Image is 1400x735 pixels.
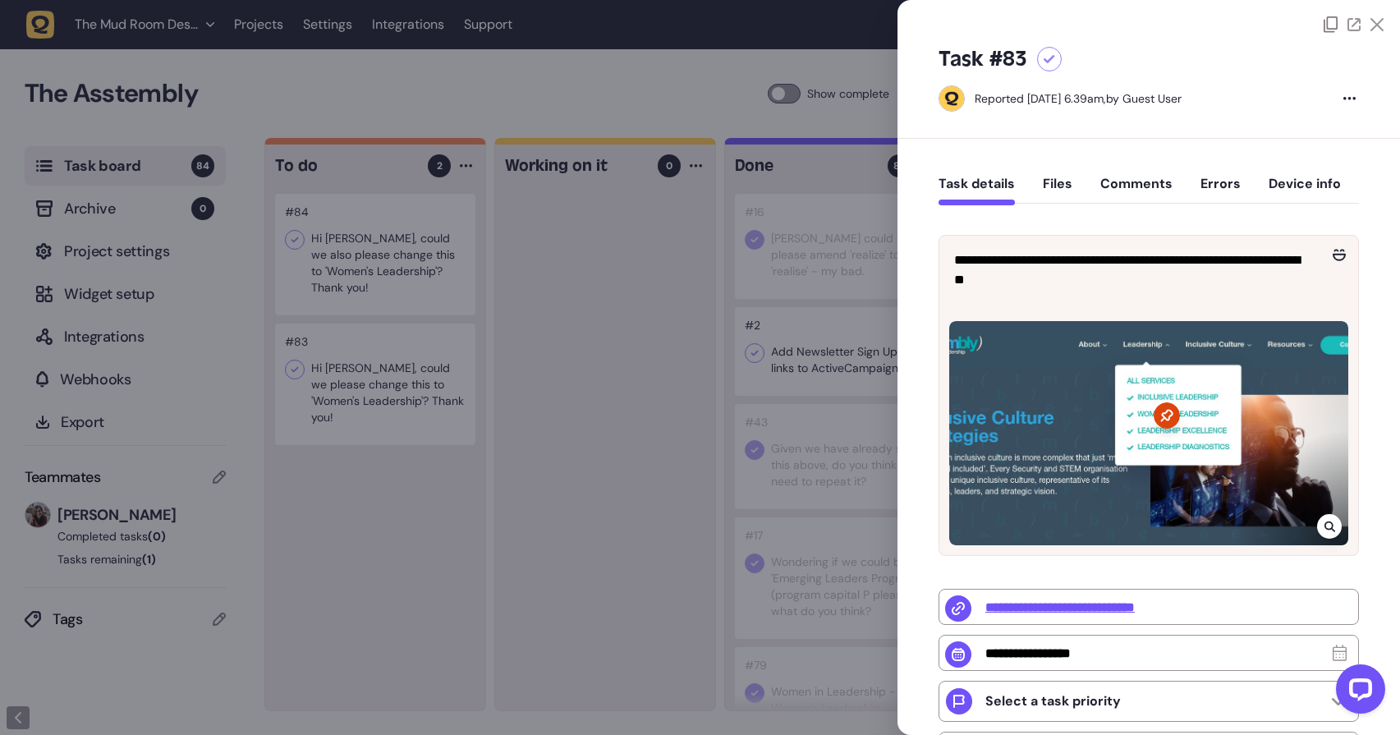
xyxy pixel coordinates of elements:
button: Device info [1269,176,1341,205]
button: Errors [1200,176,1241,205]
img: Guest User [939,86,964,111]
button: Files [1043,176,1072,205]
div: Reported [DATE] 6.39am, [975,91,1106,106]
button: Comments [1100,176,1173,205]
p: Select a task priority [985,693,1121,710]
h5: Task #83 [939,46,1027,72]
div: by Guest User [975,90,1182,107]
iframe: LiveChat chat widget [1323,658,1392,727]
button: Task details [939,176,1015,205]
